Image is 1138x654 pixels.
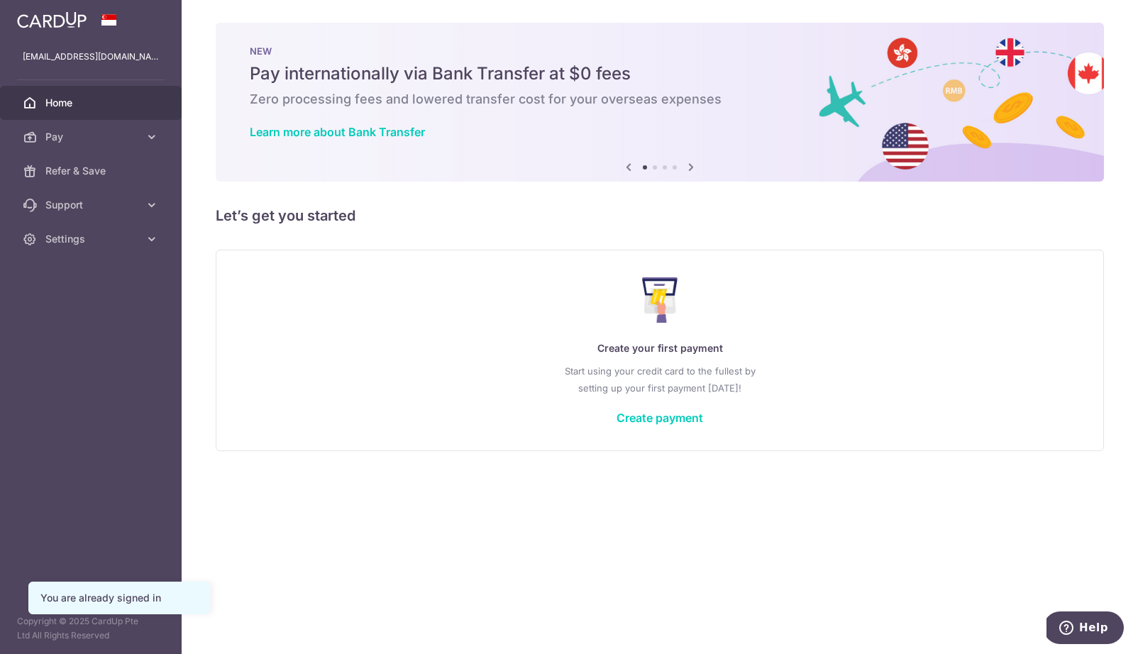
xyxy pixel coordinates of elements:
p: Create your first payment [245,340,1075,357]
span: Pay [45,130,139,144]
img: Make Payment [642,277,678,323]
span: Settings [45,232,139,246]
h5: Let’s get you started [216,204,1104,227]
iframe: Opens a widget where you can find more information [1046,611,1124,647]
img: CardUp [17,11,87,28]
span: Home [45,96,139,110]
span: Refer & Save [45,164,139,178]
p: NEW [250,45,1070,57]
div: You are already signed in [40,591,198,605]
h5: Pay internationally via Bank Transfer at $0 fees [250,62,1070,85]
a: Learn more about Bank Transfer [250,125,425,139]
p: Start using your credit card to the fullest by setting up your first payment [DATE]! [245,362,1075,397]
p: [EMAIL_ADDRESS][DOMAIN_NAME] [23,50,159,64]
img: Bank transfer banner [216,23,1104,182]
a: Create payment [617,411,703,425]
h6: Zero processing fees and lowered transfer cost for your overseas expenses [250,91,1070,108]
span: Support [45,198,139,212]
